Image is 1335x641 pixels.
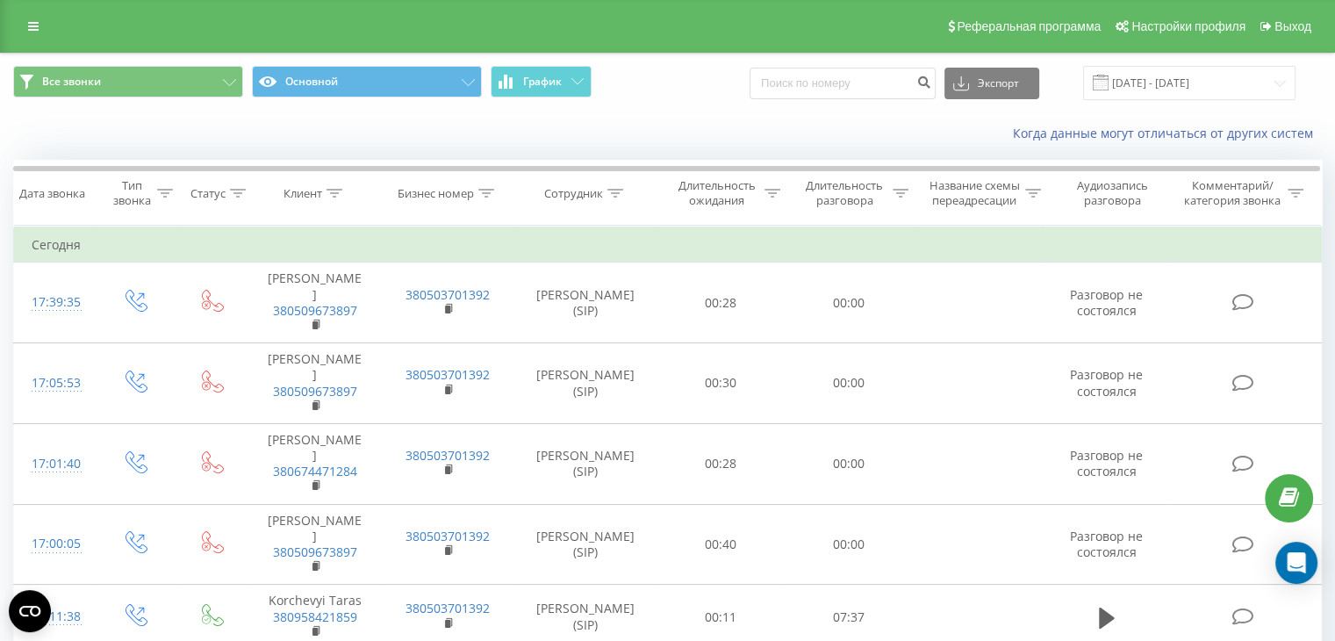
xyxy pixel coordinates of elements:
[248,343,381,424] td: [PERSON_NAME]
[514,263,657,343] td: [PERSON_NAME] (SIP)
[1013,125,1322,141] a: Когда данные могут отличаться от других систем
[1274,19,1311,33] span: Выход
[957,19,1101,33] span: Реферальная программа
[19,186,85,201] div: Дата звонка
[273,302,357,319] a: 380509673897
[929,178,1021,208] div: Название схемы переадресации
[1070,366,1143,399] span: Разговор не состоялся
[785,263,912,343] td: 00:00
[657,343,785,424] td: 00:30
[32,285,78,320] div: 17:39:35
[1070,528,1143,560] span: Разговор не состоялся
[406,447,490,464] a: 380503701392
[657,263,785,343] td: 00:28
[273,544,357,560] a: 380509673897
[111,178,152,208] div: Тип звонка
[657,423,785,504] td: 00:28
[673,178,761,208] div: Длительность ожидания
[800,178,888,208] div: Длительность разговора
[42,75,101,89] span: Все звонки
[1131,19,1245,33] span: Настройки профиля
[514,343,657,424] td: [PERSON_NAME] (SIP)
[514,423,657,504] td: [PERSON_NAME] (SIP)
[785,423,912,504] td: 00:00
[273,609,357,625] a: 380958421859
[284,186,322,201] div: Клиент
[785,504,912,585] td: 00:00
[944,68,1039,99] button: Экспорт
[32,366,78,400] div: 17:05:53
[32,527,78,561] div: 17:00:05
[406,286,490,303] a: 380503701392
[273,383,357,400] a: 380509673897
[248,263,381,343] td: [PERSON_NAME]
[9,590,51,632] button: Open CMP widget
[523,76,562,88] span: График
[248,423,381,504] td: [PERSON_NAME]
[1070,447,1143,479] span: Разговор не состоялся
[13,66,243,97] button: Все звонки
[252,66,482,97] button: Основной
[785,343,912,424] td: 00:00
[1275,542,1317,584] div: Open Intercom Messenger
[248,504,381,585] td: [PERSON_NAME]
[406,528,490,544] a: 380503701392
[1070,286,1143,319] span: Разговор не состоялся
[750,68,936,99] input: Поиск по номеру
[398,186,474,201] div: Бизнес номер
[1181,178,1283,208] div: Комментарий/категория звонка
[273,463,357,479] a: 380674471284
[406,366,490,383] a: 380503701392
[32,447,78,481] div: 17:01:40
[32,600,78,634] div: 16:11:38
[657,504,785,585] td: 00:40
[190,186,226,201] div: Статус
[14,227,1322,263] td: Сегодня
[406,600,490,616] a: 380503701392
[514,504,657,585] td: [PERSON_NAME] (SIP)
[544,186,603,201] div: Сотрудник
[491,66,592,97] button: График
[1061,178,1164,208] div: Аудиозапись разговора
